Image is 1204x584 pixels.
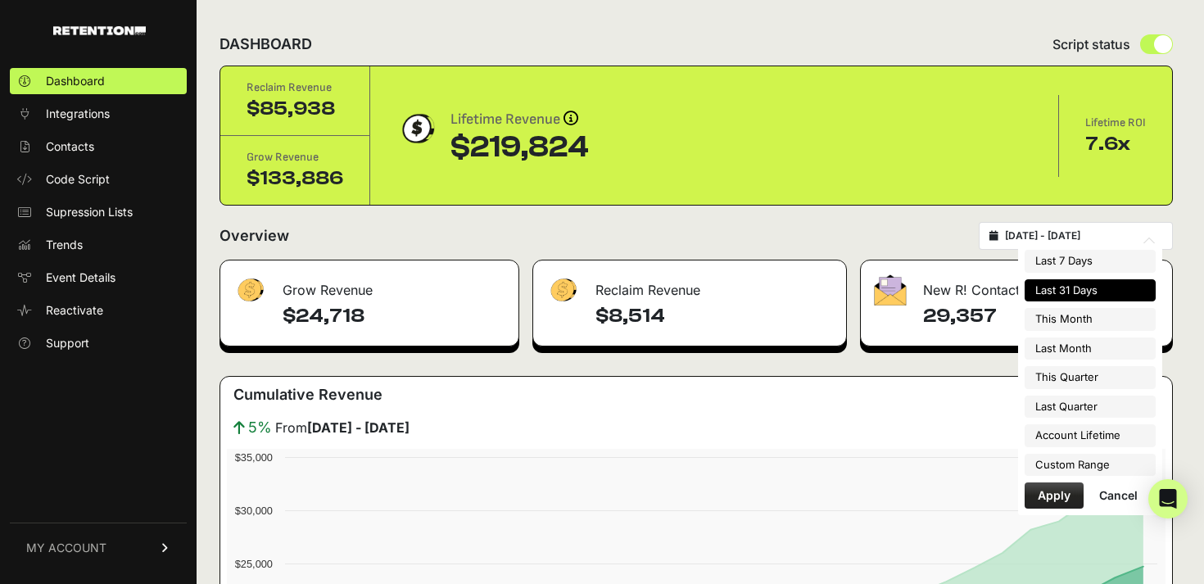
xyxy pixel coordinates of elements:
[10,199,187,225] a: Supression Lists
[10,330,187,356] a: Support
[1025,482,1084,509] button: Apply
[1025,250,1156,273] li: Last 7 Days
[10,232,187,258] a: Trends
[233,274,266,306] img: fa-dollar-13500eef13a19c4ab2b9ed9ad552e47b0d9fc28b02b83b90ba0e00f96d6372e9.png
[46,237,83,253] span: Trends
[235,505,273,517] text: $30,000
[1025,396,1156,419] li: Last Quarter
[396,108,437,149] img: dollar-coin-05c43ed7efb7bc0c12610022525b4bbbb207c7efeef5aecc26f025e68dcafac9.png
[450,131,589,164] div: $219,824
[1025,337,1156,360] li: Last Month
[283,303,505,329] h4: $24,718
[1148,479,1188,518] div: Open Intercom Messenger
[546,274,579,306] img: fa-dollar-13500eef13a19c4ab2b9ed9ad552e47b0d9fc28b02b83b90ba0e00f96d6372e9.png
[10,265,187,291] a: Event Details
[1025,279,1156,302] li: Last 31 Days
[1086,482,1151,509] button: Cancel
[46,171,110,188] span: Code Script
[1052,34,1130,54] span: Script status
[247,165,343,192] div: $133,886
[1025,308,1156,331] li: This Month
[307,419,410,436] strong: [DATE] - [DATE]
[1025,424,1156,447] li: Account Lifetime
[46,335,89,351] span: Support
[10,134,187,160] a: Contacts
[235,451,273,464] text: $35,000
[861,260,1172,310] div: New R! Contacts
[220,260,518,310] div: Grow Revenue
[248,416,272,439] span: 5%
[1025,366,1156,389] li: This Quarter
[46,138,94,155] span: Contacts
[10,523,187,573] a: MY ACCOUNT
[247,79,343,96] div: Reclaim Revenue
[1085,115,1146,131] div: Lifetime ROI
[1085,131,1146,157] div: 7.6x
[450,108,589,131] div: Lifetime Revenue
[53,26,146,35] img: Retention.com
[46,204,133,220] span: Supression Lists
[923,303,1159,329] h4: 29,357
[247,96,343,122] div: $85,938
[220,33,312,56] h2: DASHBOARD
[220,224,289,247] h2: Overview
[10,166,187,192] a: Code Script
[874,274,907,306] img: fa-envelope-19ae18322b30453b285274b1b8af3d052b27d846a4fbe8435d1a52b978f639a2.png
[46,269,115,286] span: Event Details
[46,106,110,122] span: Integrations
[10,297,187,324] a: Reactivate
[46,302,103,319] span: Reactivate
[233,383,382,406] h3: Cumulative Revenue
[10,68,187,94] a: Dashboard
[595,303,833,329] h4: $8,514
[533,260,846,310] div: Reclaim Revenue
[26,540,106,556] span: MY ACCOUNT
[275,418,410,437] span: From
[46,73,105,89] span: Dashboard
[235,558,273,570] text: $25,000
[1025,454,1156,477] li: Custom Range
[10,101,187,127] a: Integrations
[247,149,343,165] div: Grow Revenue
